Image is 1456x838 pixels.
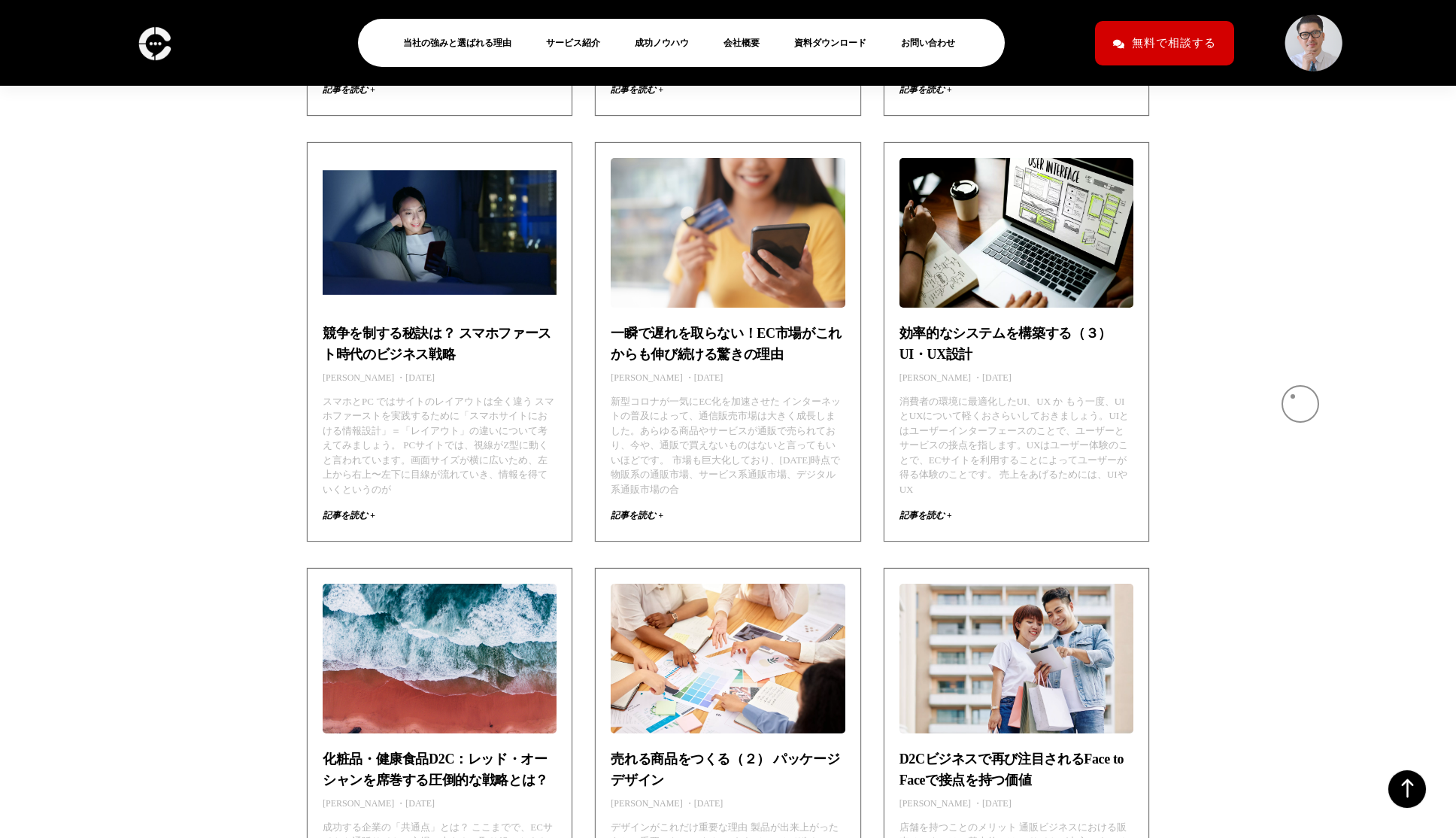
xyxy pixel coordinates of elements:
span: [DATE] [685,798,723,809]
span: [PERSON_NAME] [323,798,394,809]
a: 成功ノウハウ [635,34,701,52]
img: Logo, branding and team of designers in a business meeting collaboration planning and designing a c [609,575,845,742]
a: Logo, branding and team of designers in a business meeting collaboration planning and designing a c [611,584,845,733]
a: Read more about 使い心地をターゲットに合わせて売上倍増！顧客満足度を高める方法とは？ [899,84,952,95]
span: [PERSON_NAME] [323,372,394,383]
span: 無料で相談する [1132,30,1216,56]
a: Read more about 一瞬で遅れを取らない！EC市場がこれからも伸び続ける驚きの理由 [611,510,663,521]
a: Woman use of mobile phone at night [323,158,557,308]
img: Website development [898,153,1134,311]
span: [PERSON_NAME] [611,372,682,383]
a: 一瞬で遅れを取らない！EC市場がこれからも伸び続ける驚きの理由 [611,326,842,362]
span: [PERSON_NAME] [611,798,682,809]
a: logo-c [134,35,175,48]
a: お問い合わせ [901,34,967,52]
a: Read more about 勝ち続けるために（４） 社内教育 [611,84,663,95]
span: [DATE] [396,372,435,383]
a: 化粧品・健康食品D2C：レッド・オーシャンを席巻する圧倒的な戦略とは？ [323,751,548,788]
a: サービス紹介 [546,34,612,52]
a: 売れる商品をつくる（２） パッケージデザイン [611,751,839,788]
p: 新型コロナが一気にEC化を加速させた インターネットの普及によって、通信販売市場は大きく成長しました。あらゆる商品やサービスが通販で売られており、今や、通販で買えないものはないと言ってもいいほど... [611,394,845,497]
span: [DATE] [685,372,723,383]
img: Aerial beach [321,569,557,747]
a: 当社の強みと選ばれる理由 [403,34,523,52]
p: 消費者の環境に最適化したUI、UX か もう一度、UIとUXについて軽くおさらいしておきましょう。UIとはユーザーインターフェースのことで、ユーザーとサービスの接点を指します。UXはユーザー体験... [899,394,1133,497]
img: Couple With Shopping Bags And Tablet PC [898,580,1134,738]
a: 効率的なシステムを構築する（３）UI・UX設計 [899,326,1112,362]
a: 競争を制する秘訣は？ スマホファースト時代のビジネス戦略 [323,326,551,362]
a: Business woman holding smartphone with credit card for pay online shopping e-commerce . [611,158,845,308]
a: 会社概要 [723,34,772,52]
a: Website development [899,158,1133,308]
span: [PERSON_NAME] [899,372,971,383]
img: Woman use of mobile phone at night [321,171,557,296]
span: [PERSON_NAME] [899,798,971,809]
span: [DATE] [973,798,1012,809]
img: logo-c [134,21,175,65]
span: [DATE] [973,372,1012,383]
a: Read more about 効率的なシステムを構築する（３）UI・UX設計 [899,510,952,521]
a: Aerial beach [323,584,557,733]
img: Business woman holding smartphone with credit card for pay online shopping e-commerce . [609,153,845,311]
p: スマホとPC ではサイトのレイアウトは全く違う スマホファーストを実践するために「スマホサイトにおける情報設計」＝「レイアウト」の違いについて考えてみましょう。 PCサイトでは、視線がZ型に動く... [323,394,557,497]
span: [DATE] [396,798,435,809]
a: Read more about 多様な決済方法で顧客をつかむ！成功企業の秘訣とは？ [323,84,375,95]
a: D2Cビジネスで再び注目されるFace to Faceで接点を持つ価値 [899,751,1124,788]
a: Read more about 競争を制する秘訣は？ スマホファースト時代のビジネス戦略 [323,510,375,521]
a: 資料ダウンロード [794,34,878,52]
a: 無料で相談する [1095,21,1234,65]
a: Couple With Shopping Bags And Tablet PC [899,584,1133,733]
